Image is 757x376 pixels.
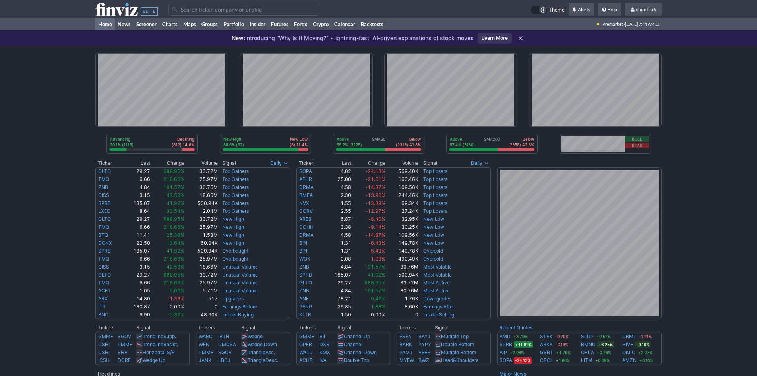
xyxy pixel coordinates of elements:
[185,159,218,167] th: Volume
[110,142,134,148] p: 20.1% (1119)
[319,357,327,363] a: IVA
[478,33,512,44] a: Learn More
[299,224,314,230] a: CCHH
[122,223,151,231] td: 6.66
[386,175,419,183] td: 160.46K
[386,279,419,287] td: 33.72M
[248,333,263,339] a: Wedge
[299,296,309,302] a: ANF
[299,240,308,246] a: BINI
[268,159,290,167] button: Signals interval
[167,208,184,214] span: 33.54%
[296,159,324,167] th: Ticker
[336,136,422,148] div: SMA50
[122,215,151,223] td: 29.27
[98,216,111,222] a: GLTO
[423,288,450,294] a: Most Active
[222,264,258,270] a: Unusual Volume
[167,192,184,198] span: 42.53%
[423,304,454,310] a: Earnings After
[299,168,312,174] a: SOPA
[95,159,122,167] th: Ticker
[185,239,218,247] td: 60.04K
[299,232,314,238] a: DRMA
[581,341,596,349] a: BMNU
[222,296,244,302] a: Upgrades
[163,184,184,190] span: 191.57%
[602,18,625,30] span: Premarket ·
[223,142,244,148] p: 88.6% (62)
[368,256,385,262] span: -1.03%
[319,349,330,355] a: KMX
[423,192,447,198] a: Top Losers
[115,18,134,30] a: News
[185,167,218,175] td: 33.72M
[172,136,194,142] p: Declining
[163,168,184,174] span: 688.95%
[143,341,178,347] a: TrendlineResist.
[299,264,309,270] a: ZNB
[368,224,385,230] span: -9.14%
[365,208,385,214] span: -12.97%
[299,312,311,318] a: KLTR
[323,215,352,223] td: 6.87
[636,6,656,12] span: chunfliu6
[323,175,352,183] td: 25.00
[185,199,218,207] td: 500.94K
[222,280,258,286] a: Unusual Volume
[423,312,454,318] a: Insider Selling
[122,255,151,263] td: 6.66
[386,183,419,191] td: 109.56K
[368,272,385,278] span: 41.92%
[299,304,312,310] a: PENG
[98,200,111,206] a: SPRB
[500,357,512,364] a: SOPA
[98,296,108,302] a: ARX
[199,333,213,339] a: WABC
[98,264,109,270] a: CISS
[299,184,314,190] a: DRMA
[172,142,194,148] p: (812) 14.6%
[185,271,218,279] td: 33.72M
[222,256,248,262] a: Overbought
[98,256,109,262] a: TMQ
[344,349,377,355] a: Channel Down
[199,357,211,363] a: JANX
[323,263,352,271] td: 4.84
[423,168,447,174] a: Top Losers
[323,287,352,295] td: 4.84
[365,176,385,182] span: -21.01%
[218,341,236,347] a: CMCSA
[118,349,128,355] a: SHV
[299,280,312,286] a: GLTO
[167,240,184,246] span: 13.64%
[98,248,111,254] a: SPRB
[418,341,431,347] a: PYPY
[386,247,419,255] td: 149.78K
[222,240,244,246] a: New High
[98,288,111,294] a: ACET
[423,224,444,230] a: New Low
[98,232,108,238] a: BTQ
[441,333,469,339] a: Multiple Top
[167,264,184,270] span: 42.53%
[98,184,108,190] a: ZNB
[299,176,312,182] a: AEHR
[95,18,115,30] a: Home
[386,223,419,231] td: 30.25K
[365,192,385,198] span: -13.90%
[396,142,421,148] p: (2313) 41.8%
[222,232,244,238] a: New High
[399,357,414,363] a: MYFW
[222,216,244,222] a: New High
[143,333,163,339] span: Trendline
[423,264,452,270] a: Most Volatile
[386,271,419,279] td: 500.94K
[98,349,110,355] a: CSHI
[323,199,352,207] td: 1.55
[163,272,184,278] span: 688.95%
[299,288,309,294] a: ZNB
[625,3,662,16] a: chunfliu6
[423,160,437,166] span: Signal
[423,184,447,190] a: Top Losers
